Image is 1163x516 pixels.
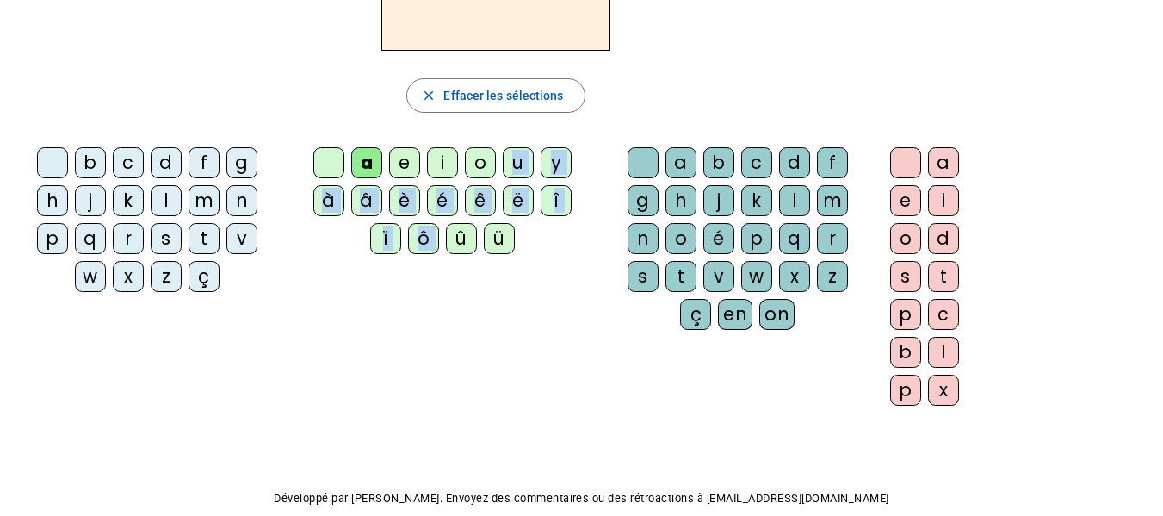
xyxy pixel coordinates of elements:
[75,147,106,178] div: b
[628,185,659,216] div: g
[703,261,734,292] div: v
[890,299,921,330] div: p
[226,185,257,216] div: n
[665,261,696,292] div: t
[151,147,182,178] div: d
[890,185,921,216] div: e
[628,261,659,292] div: s
[113,147,144,178] div: c
[503,147,534,178] div: u
[351,185,382,216] div: â
[741,147,772,178] div: c
[741,185,772,216] div: k
[665,147,696,178] div: a
[406,78,585,113] button: Effacer les sélections
[680,299,711,330] div: ç
[779,147,810,178] div: d
[113,223,144,254] div: r
[817,223,848,254] div: r
[541,147,572,178] div: y
[741,223,772,254] div: p
[113,261,144,292] div: x
[75,261,106,292] div: w
[189,223,220,254] div: t
[741,261,772,292] div: w
[665,185,696,216] div: h
[890,261,921,292] div: s
[151,261,182,292] div: z
[189,185,220,216] div: m
[446,223,477,254] div: û
[718,299,752,330] div: en
[928,185,959,216] div: i
[890,337,921,368] div: b
[465,185,496,216] div: ê
[113,185,144,216] div: k
[665,223,696,254] div: o
[427,147,458,178] div: i
[541,185,572,216] div: î
[37,185,68,216] div: h
[370,223,401,254] div: ï
[703,223,734,254] div: é
[890,375,921,406] div: p
[890,223,921,254] div: o
[313,185,344,216] div: à
[75,185,106,216] div: j
[779,261,810,292] div: x
[928,337,959,368] div: l
[928,223,959,254] div: d
[37,223,68,254] div: p
[759,299,795,330] div: on
[151,223,182,254] div: s
[779,185,810,216] div: l
[226,223,257,254] div: v
[421,88,436,103] mat-icon: close
[928,261,959,292] div: t
[427,185,458,216] div: é
[928,147,959,178] div: a
[928,299,959,330] div: c
[189,261,220,292] div: ç
[226,147,257,178] div: g
[189,147,220,178] div: f
[703,147,734,178] div: b
[779,223,810,254] div: q
[443,85,563,106] span: Effacer les sélections
[151,185,182,216] div: l
[75,223,106,254] div: q
[928,375,959,406] div: x
[484,223,515,254] div: ü
[465,147,496,178] div: o
[503,185,534,216] div: ë
[703,185,734,216] div: j
[351,147,382,178] div: a
[817,147,848,178] div: f
[817,261,848,292] div: z
[389,185,420,216] div: è
[628,223,659,254] div: n
[408,223,439,254] div: ô
[14,488,1149,509] p: Développé par [PERSON_NAME]. Envoyez des commentaires ou des rétroactions à [EMAIL_ADDRESS][DOMAI...
[817,185,848,216] div: m
[389,147,420,178] div: e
